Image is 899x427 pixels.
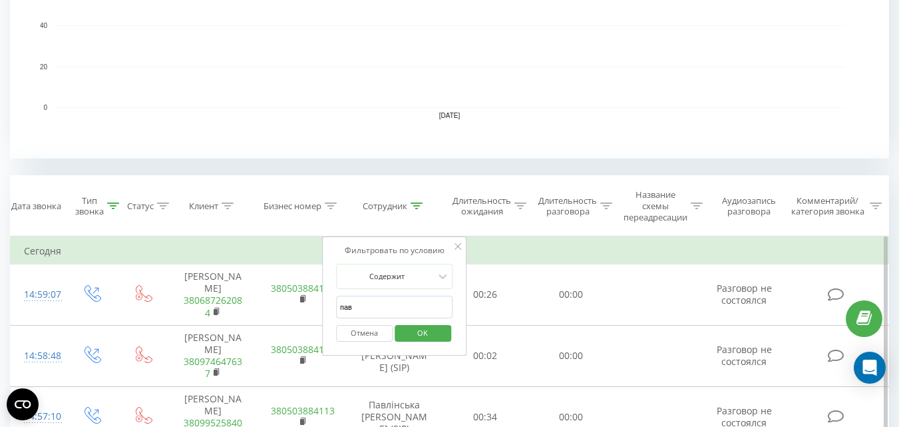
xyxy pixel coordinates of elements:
td: 00:02 [443,325,528,386]
td: 00:00 [528,264,614,326]
span: Разговор не состоялся [717,282,772,306]
span: Разговор не состоялся [717,343,772,368]
button: Open CMP widget [7,388,39,420]
a: 380974647637 [184,355,242,380]
div: 14:58:48 [24,343,52,369]
text: 40 [40,22,48,29]
div: Open Intercom Messenger [854,352,886,384]
div: Аудиозапись разговора [715,195,783,218]
button: Отмена [336,325,393,342]
div: Длительность ожидания [452,195,511,218]
a: 380687262084 [184,294,242,318]
div: Статус [127,201,154,212]
span: OK [404,322,441,343]
td: 00:26 [443,264,528,326]
td: [PERSON_NAME] [168,264,258,326]
div: 14:59:07 [24,282,52,308]
div: Тип звонка [75,195,104,218]
div: Комментарий/категория звонка [789,195,866,218]
div: Бизнес номер [264,201,321,212]
div: Длительность разговора [538,195,597,218]
div: Фильтровать по условию [336,244,453,257]
text: 20 [40,63,48,71]
a: 380503884113 [271,404,335,417]
div: Дата звонка [11,201,61,212]
div: Клиент [189,201,218,212]
a: 380503884113 [271,343,335,356]
div: Название схемы переадресации [624,189,687,223]
a: 380503884113 [271,282,335,294]
td: Сегодня [11,238,889,264]
div: Сотрудник [363,201,407,212]
td: 00:00 [528,325,614,386]
text: 0 [43,104,47,111]
button: OK [395,325,451,342]
td: [PERSON_NAME] [168,325,258,386]
text: [DATE] [439,112,460,119]
input: Введите значение [336,296,453,319]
